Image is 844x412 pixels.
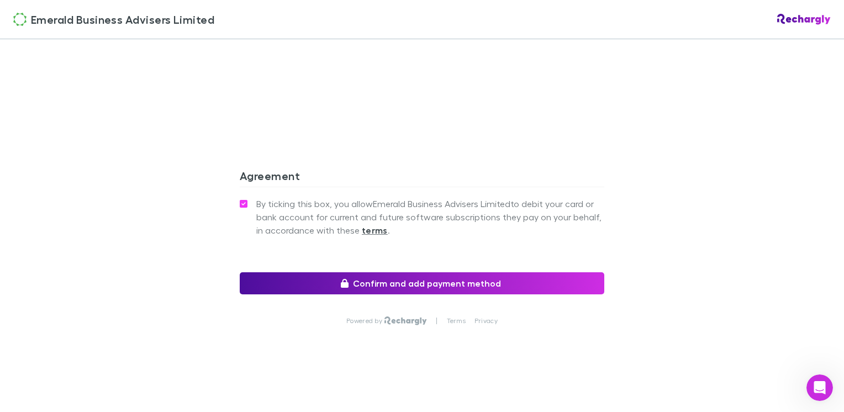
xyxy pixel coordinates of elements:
[806,374,833,401] iframe: Intercom live chat
[447,316,466,325] a: Terms
[240,169,604,187] h3: Agreement
[346,316,384,325] p: Powered by
[240,272,604,294] button: Confirm and add payment method
[362,225,388,236] strong: terms
[384,316,427,325] img: Rechargly Logo
[474,316,498,325] a: Privacy
[256,197,604,237] span: By ticking this box, you allow Emerald Business Advisers Limited to debit your card or bank accou...
[31,11,214,28] span: Emerald Business Advisers Limited
[777,14,831,25] img: Rechargly Logo
[436,316,437,325] p: |
[13,13,27,26] img: Emerald Business Advisers Limited's Logo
